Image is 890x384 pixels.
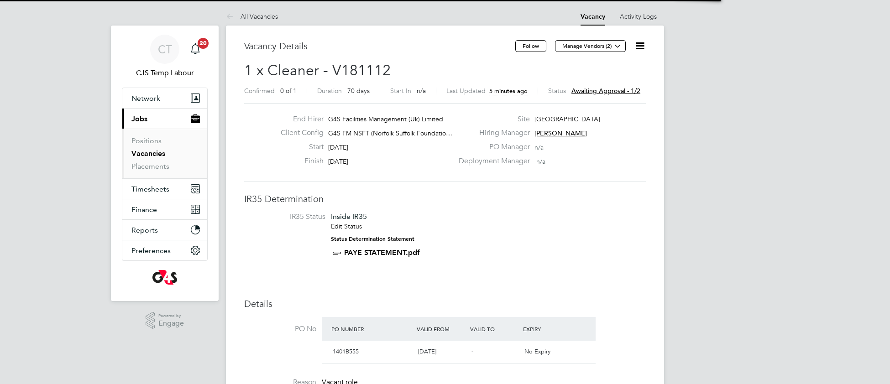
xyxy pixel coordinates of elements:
[329,321,414,337] div: PO Number
[122,220,207,240] button: Reports
[122,129,207,178] div: Jobs
[158,43,172,55] span: CT
[555,40,626,52] button: Manage Vendors (2)
[131,114,147,123] span: Jobs
[158,320,184,327] span: Engage
[453,156,530,166] label: Deployment Manager
[489,87,528,95] span: 5 minutes ago
[186,35,204,64] a: 20
[198,38,209,49] span: 20
[122,35,208,78] a: CTCJS Temp Labour
[111,26,219,301] nav: Main navigation
[273,156,324,166] label: Finish
[244,87,275,95] label: Confirmed
[244,62,391,79] span: 1 x Cleaner - V181112
[390,87,411,95] label: Start In
[131,185,169,193] span: Timesheets
[244,40,515,52] h3: Vacancy Details
[515,40,546,52] button: Follow
[418,348,436,355] span: [DATE]
[122,67,208,78] span: CJS Temp Labour
[122,270,208,285] a: Go to home page
[534,115,600,123] span: [GEOGRAPHIC_DATA]
[131,94,160,103] span: Network
[534,143,544,151] span: n/a
[328,143,348,151] span: [DATE]
[280,87,297,95] span: 0 of 1
[453,142,530,152] label: PO Manager
[331,222,362,230] a: Edit Status
[536,157,545,166] span: n/a
[534,129,587,137] span: [PERSON_NAME]
[131,149,165,158] a: Vacancies
[521,321,574,337] div: Expiry
[328,115,443,123] span: G4S Facilities Management (Uk) Limited
[158,312,184,320] span: Powered by
[581,13,605,21] a: Vacancy
[226,12,278,21] a: All Vacancies
[453,114,530,124] label: Site
[548,87,566,95] label: Status
[273,114,324,124] label: End Hirer
[131,205,157,214] span: Finance
[253,212,325,222] label: IR35 Status
[328,129,452,137] span: G4S FM NSFT (Norfolk Suffolk Foundatio…
[122,88,207,108] button: Network
[122,240,207,260] button: Preferences
[468,321,521,337] div: Valid To
[122,199,207,219] button: Finance
[244,298,646,310] h3: Details
[524,348,550,355] span: No Expiry
[333,348,359,355] span: 1401B555
[131,226,158,234] span: Reports
[273,128,324,138] label: Client Config
[317,87,342,95] label: Duration
[620,12,657,21] a: Activity Logs
[414,321,468,337] div: Valid From
[244,193,646,205] h3: IR35 Determination
[273,142,324,152] label: Start
[131,162,169,171] a: Placements
[122,109,207,129] button: Jobs
[146,312,184,329] a: Powered byEngage
[347,87,370,95] span: 70 days
[328,157,348,166] span: [DATE]
[331,212,367,221] span: Inside IR35
[331,236,414,242] strong: Status Determination Statement
[244,324,316,334] label: PO No
[417,87,426,95] span: n/a
[152,270,177,285] img: g4s-logo-retina.png
[122,179,207,199] button: Timesheets
[571,87,640,95] span: Awaiting approval - 1/2
[344,248,420,257] a: PAYE STATEMENT.pdf
[471,348,473,355] span: -
[131,246,171,255] span: Preferences
[131,136,162,145] a: Positions
[446,87,486,95] label: Last Updated
[453,128,530,138] label: Hiring Manager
